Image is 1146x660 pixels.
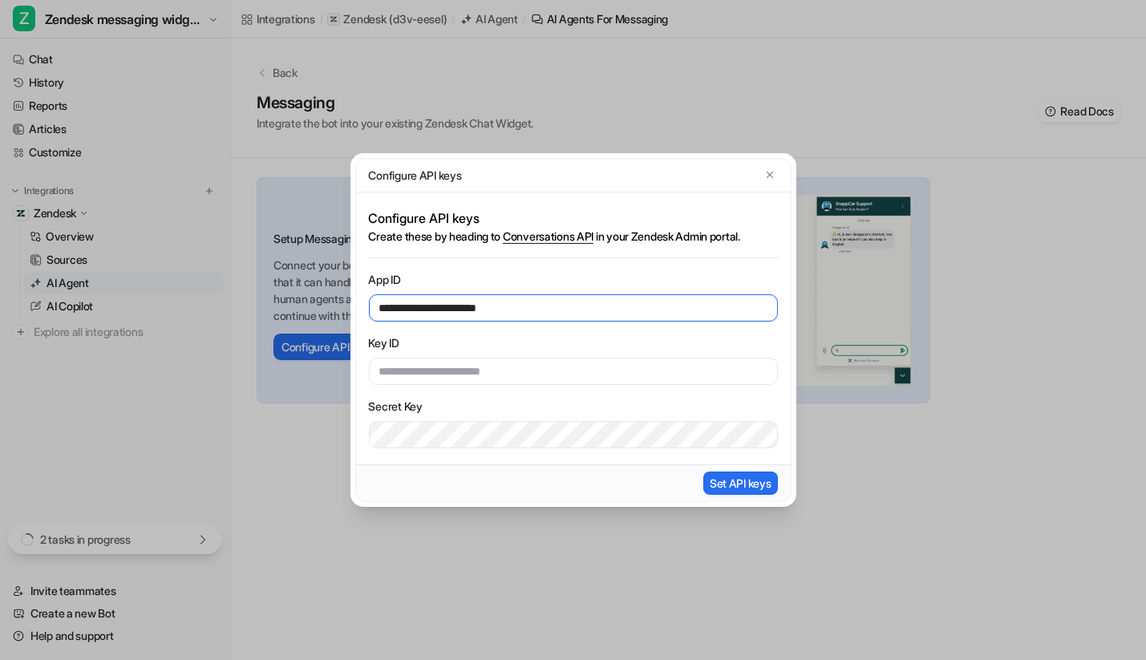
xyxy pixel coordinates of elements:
[369,228,778,245] p: Create these by heading to in your Zendesk Admin portal.
[503,229,593,244] a: Conversations API
[369,271,778,288] label: App ID
[703,472,778,495] button: Set API keys
[369,167,462,184] p: Configure API keys
[369,209,778,228] p: Configure API keys
[369,398,778,415] label: Secret Key
[369,334,778,351] label: Key ID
